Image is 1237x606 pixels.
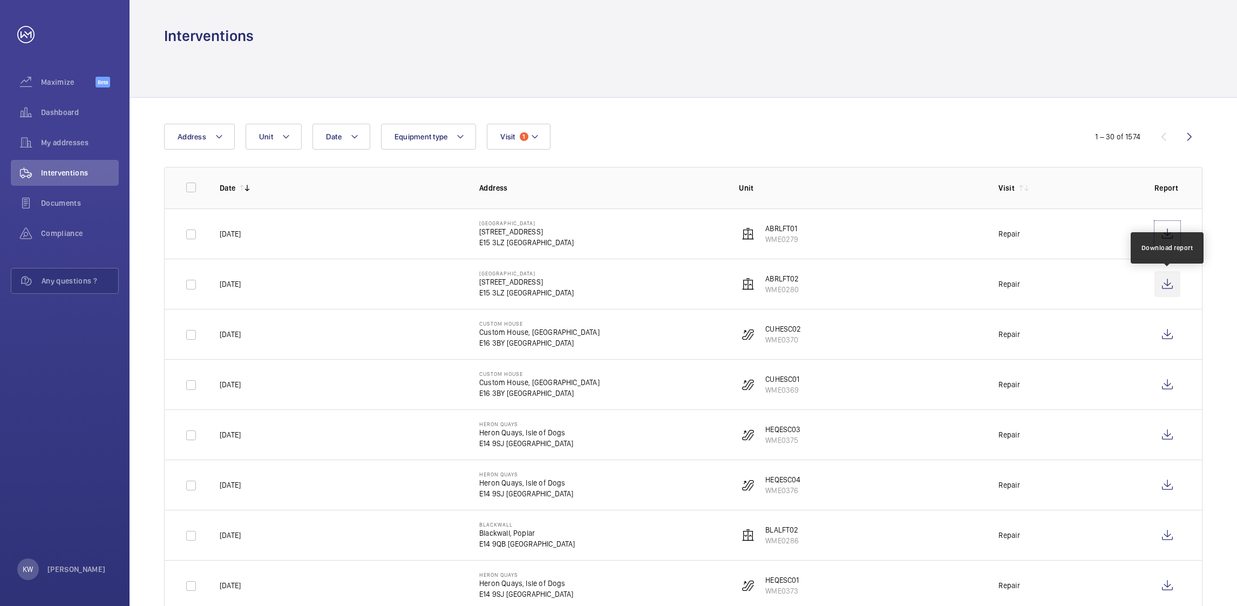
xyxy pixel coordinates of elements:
[998,580,1020,591] div: Repair
[520,132,528,141] span: 1
[164,124,235,150] button: Address
[487,124,550,150] button: Visit1
[178,132,206,141] span: Address
[164,26,254,46] h1: Interventions
[998,228,1020,239] div: Repair
[479,270,574,277] p: [GEOGRAPHIC_DATA]
[479,477,574,488] p: Heron Quays, Isle of Dogs
[23,564,33,575] p: KW
[765,223,798,234] p: ABRLFT01
[220,228,241,239] p: [DATE]
[479,471,574,477] p: Heron Quays
[500,132,515,141] span: Visit
[479,388,600,399] p: E16 3BY [GEOGRAPHIC_DATA]
[742,378,755,391] img: escalator.svg
[998,183,1015,193] p: Visit
[765,524,799,535] p: BLALFT02
[739,183,981,193] p: Unit
[479,287,574,298] p: E15 3LZ [GEOGRAPHIC_DATA]
[220,480,241,490] p: [DATE]
[1095,131,1140,142] div: 1 – 30 of 1574
[479,226,574,237] p: [STREET_ADDRESS]
[479,427,574,438] p: Heron Quays, Isle of Dogs
[47,564,106,575] p: [PERSON_NAME]
[479,571,574,578] p: Heron Quays
[479,220,574,226] p: [GEOGRAPHIC_DATA]
[998,329,1020,340] div: Repair
[742,328,755,341] img: escalator.svg
[742,479,755,491] img: escalator.svg
[765,385,799,395] p: WME0369
[1141,243,1193,253] div: Download report
[42,275,118,286] span: Any questions ?
[312,124,370,150] button: Date
[479,237,574,248] p: E15 3LZ [GEOGRAPHIC_DATA]
[479,421,574,427] p: Heron Quays
[479,589,574,600] p: E14 9SJ [GEOGRAPHIC_DATA]
[479,377,600,388] p: Custom House, [GEOGRAPHIC_DATA]
[220,279,241,289] p: [DATE]
[479,338,600,348] p: E16 3BY [GEOGRAPHIC_DATA]
[326,132,342,141] span: Date
[96,77,110,87] span: Beta
[742,529,755,542] img: elevator.svg
[381,124,477,150] button: Equipment type
[742,227,755,240] img: elevator.svg
[765,334,801,345] p: WME0370
[41,167,119,178] span: Interventions
[246,124,302,150] button: Unit
[765,234,798,245] p: WME0279
[765,374,799,385] p: CUHESC01
[220,183,235,193] p: Date
[1154,183,1180,193] p: Report
[479,438,574,449] p: E14 9SJ [GEOGRAPHIC_DATA]
[998,279,1020,289] div: Repair
[479,488,574,499] p: E14 9SJ [GEOGRAPHIC_DATA]
[479,528,575,538] p: Blackwall, Poplar
[395,132,448,141] span: Equipment type
[765,424,800,435] p: HEQESC03
[479,371,600,377] p: Custom House
[742,278,755,291] img: elevator.svg
[765,585,799,596] p: WME0373
[259,132,273,141] span: Unit
[479,538,575,549] p: E14 9QB [GEOGRAPHIC_DATA]
[998,480,1020,490] div: Repair
[479,183,722,193] p: Address
[998,530,1020,541] div: Repair
[765,273,799,284] p: ABRLFT02
[765,324,801,334] p: CUHESC02
[220,580,241,591] p: [DATE]
[765,284,799,295] p: WME0280
[220,379,241,390] p: [DATE]
[742,579,755,592] img: escalator.svg
[479,277,574,287] p: [STREET_ADDRESS]
[220,429,241,440] p: [DATE]
[41,107,119,118] span: Dashboard
[41,198,119,208] span: Documents
[765,474,800,485] p: HEQESC04
[742,428,755,441] img: escalator.svg
[220,329,241,340] p: [DATE]
[41,77,96,87] span: Maximize
[479,327,600,338] p: Custom House, [GEOGRAPHIC_DATA]
[220,530,241,541] p: [DATE]
[479,521,575,528] p: Blackwall
[998,379,1020,390] div: Repair
[479,320,600,327] p: Custom House
[765,435,800,446] p: WME0375
[765,535,799,546] p: WME0286
[41,228,119,239] span: Compliance
[765,575,799,585] p: HEQESC01
[479,578,574,589] p: Heron Quays, Isle of Dogs
[998,429,1020,440] div: Repair
[41,137,119,148] span: My addresses
[765,485,800,496] p: WME0376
